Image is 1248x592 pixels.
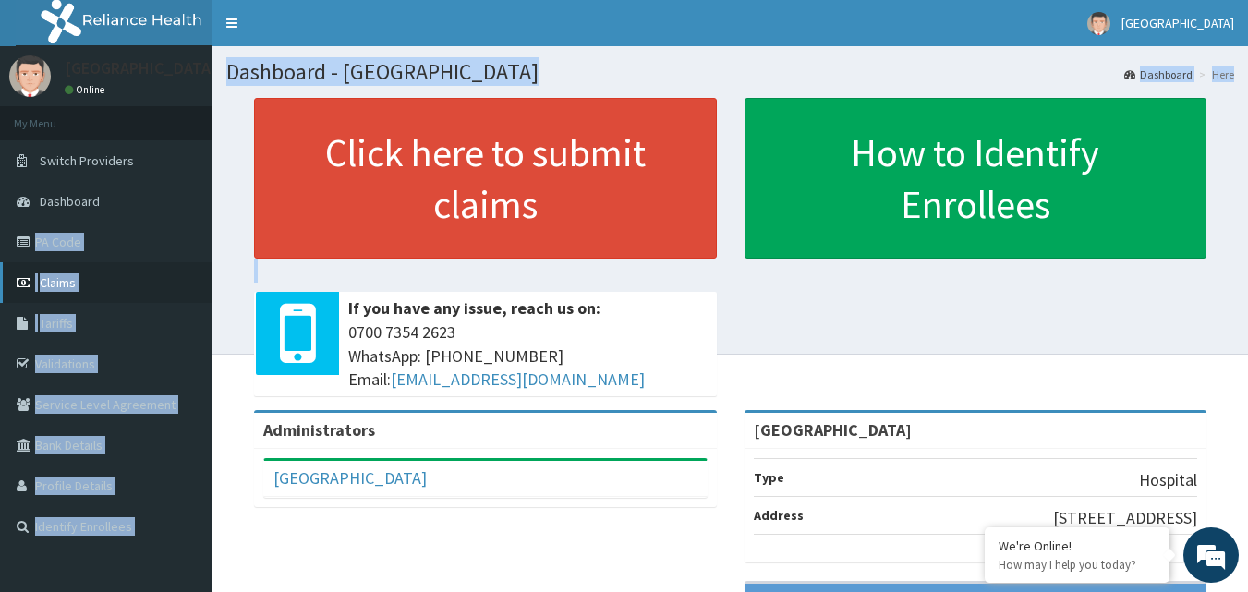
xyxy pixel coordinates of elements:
[254,98,717,259] a: Click here to submit claims
[107,178,255,365] span: We're online!
[1194,66,1234,82] li: Here
[303,9,347,54] div: Minimize live chat window
[1087,12,1110,35] img: User Image
[348,297,600,319] b: If you have any issue, reach us on:
[40,152,134,169] span: Switch Providers
[1053,506,1197,530] p: [STREET_ADDRESS]
[9,395,352,460] textarea: Type your message and hit 'Enter'
[273,467,427,489] a: [GEOGRAPHIC_DATA]
[754,469,784,486] b: Type
[40,193,100,210] span: Dashboard
[754,507,804,524] b: Address
[1124,66,1193,82] a: Dashboard
[999,557,1156,573] p: How may I help you today?
[34,92,75,139] img: d_794563401_company_1708531726252_794563401
[96,103,310,127] div: Chat with us now
[263,419,375,441] b: Administrators
[999,538,1156,554] div: We're Online!
[226,60,1234,84] h1: Dashboard - [GEOGRAPHIC_DATA]
[40,315,73,332] span: Tariffs
[745,98,1207,259] a: How to Identify Enrollees
[65,83,109,96] a: Online
[9,55,51,97] img: User Image
[391,368,645,390] a: [EMAIL_ADDRESS][DOMAIN_NAME]
[1139,468,1197,492] p: Hospital
[1121,15,1234,31] span: [GEOGRAPHIC_DATA]
[754,419,912,441] strong: [GEOGRAPHIC_DATA]
[65,60,217,77] p: [GEOGRAPHIC_DATA]
[40,274,76,291] span: Claims
[348,320,708,392] span: 0700 7354 2623 WhatsApp: [PHONE_NUMBER] Email:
